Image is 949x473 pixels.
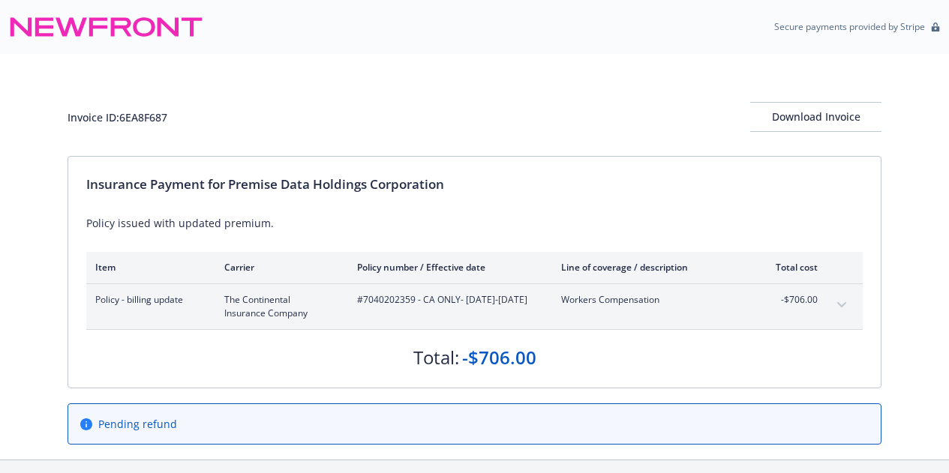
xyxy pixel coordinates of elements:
[224,293,333,320] span: The Continental Insurance Company
[98,416,177,432] span: Pending refund
[86,284,863,329] div: Policy - billing updateThe Continental Insurance Company#7040202359 - CA ONLY- [DATE]-[DATE]Worke...
[750,103,881,131] div: Download Invoice
[413,345,459,370] div: Total:
[68,109,167,125] div: Invoice ID: 6EA8F687
[357,293,537,307] span: #7040202359 - CA ONLY - [DATE]-[DATE]
[561,261,737,274] div: Line of coverage / description
[462,345,536,370] div: -$706.00
[750,102,881,132] button: Download Invoice
[86,175,863,194] div: Insurance Payment for Premise Data Holdings Corporation
[95,293,200,307] span: Policy - billing update
[561,293,737,307] span: Workers Compensation
[774,20,925,33] p: Secure payments provided by Stripe
[357,261,537,274] div: Policy number / Effective date
[830,293,854,317] button: expand content
[761,293,818,307] span: -$706.00
[224,261,333,274] div: Carrier
[95,261,200,274] div: Item
[86,215,863,231] div: Policy issued with updated premium.
[761,261,818,274] div: Total cost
